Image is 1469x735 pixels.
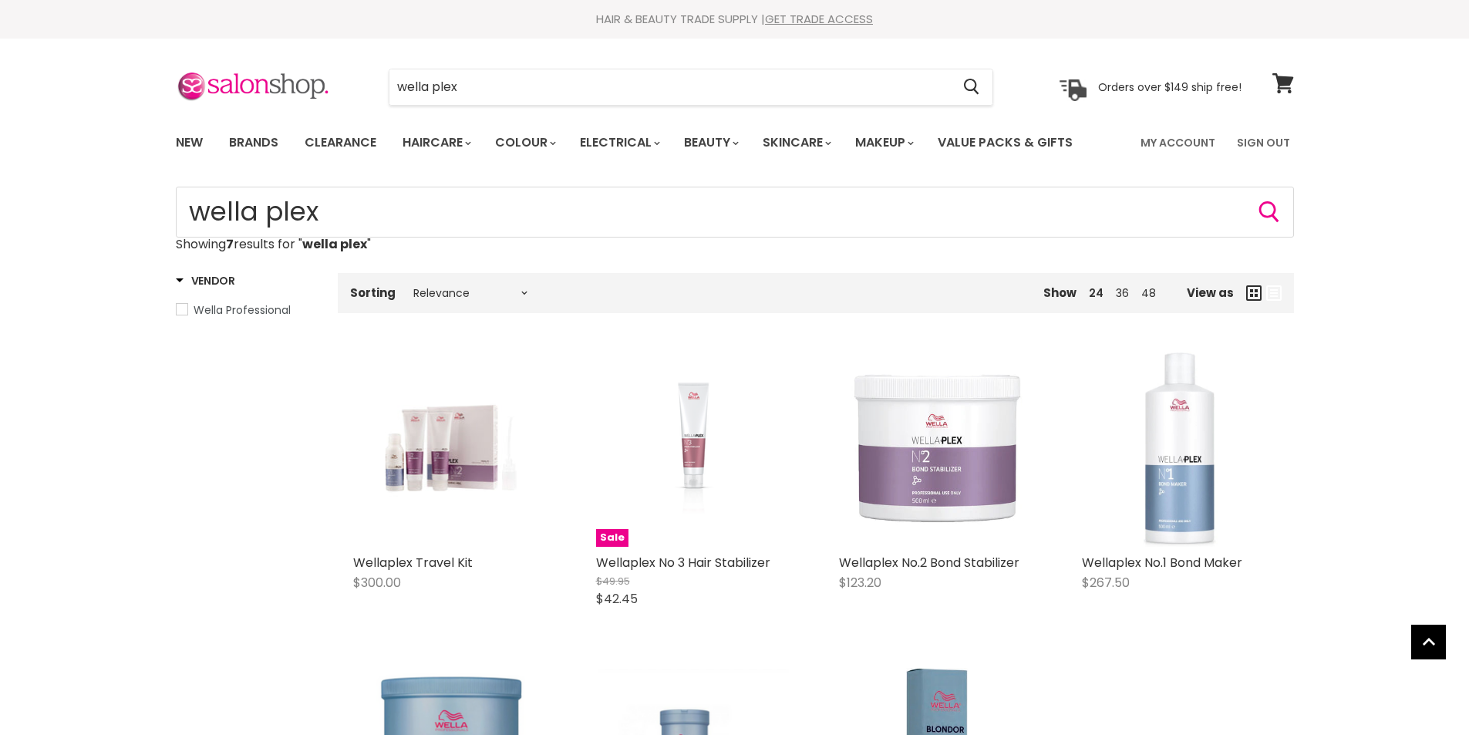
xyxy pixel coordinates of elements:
a: GET TRADE ACCESS [765,11,873,27]
span: View as [1187,286,1234,299]
a: Wellaplex Travel Kit [353,554,473,571]
a: Sign Out [1228,126,1299,159]
span: $123.20 [839,574,881,592]
span: $267.50 [1082,574,1130,592]
a: Colour [483,126,565,159]
a: Makeup [844,126,923,159]
a: 36 [1116,285,1129,301]
button: Search [1257,200,1282,224]
strong: 7 [226,235,234,253]
img: Wellaplex No.2 Bond Stabilizer [839,350,1036,547]
a: Brands [217,126,290,159]
a: New [164,126,214,159]
span: Show [1043,285,1076,301]
a: Haircare [391,126,480,159]
label: Sorting [350,286,396,299]
span: Wella Professional [194,302,291,318]
div: HAIR & BEAUTY TRADE SUPPLY | [157,12,1313,27]
span: $49.95 [596,574,630,588]
a: Wellaplex Travel Kit [353,350,550,547]
form: Product [176,187,1294,238]
input: Search [176,187,1294,238]
form: Product [389,69,993,106]
a: Skincare [751,126,841,159]
a: 48 [1141,285,1156,301]
a: Clearance [293,126,388,159]
a: Electrical [568,126,669,159]
a: My Account [1131,126,1225,159]
span: Sale [596,529,628,547]
a: 24 [1089,285,1103,301]
img: Wellaplex No 3 Hair Stabilizer [628,350,759,547]
a: Wellaplex No.2 Bond Stabilizer [839,554,1019,571]
img: Wellaplex Travel Kit [386,350,517,547]
a: Value Packs & Gifts [926,126,1084,159]
a: Beauty [672,126,748,159]
ul: Main menu [164,120,1108,165]
a: Wellaplex No 3 Hair StabilizerSale [596,350,793,547]
a: Wellaplex No 3 Hair Stabilizer [596,554,770,571]
p: Showing results for " " [176,238,1294,251]
img: Wellaplex No.1 Bond Maker [1082,350,1279,547]
button: Search [952,69,992,105]
nav: Main [157,120,1313,165]
span: $42.45 [596,590,638,608]
a: Wellaplex No.1 Bond Maker [1082,554,1242,571]
p: Orders over $149 ship free! [1098,79,1242,93]
span: $300.00 [353,574,401,592]
h3: Vendor [176,273,235,288]
strong: wella plex [302,235,367,253]
input: Search [389,69,952,105]
a: Wella Professional [176,302,318,319]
